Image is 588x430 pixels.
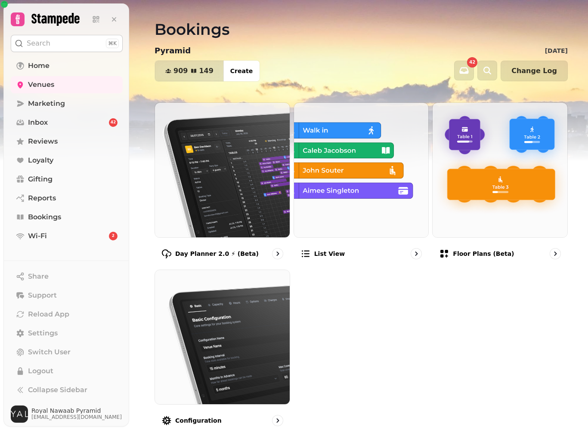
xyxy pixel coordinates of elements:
button: Search⌘K [11,35,123,52]
span: Change Log [511,68,557,74]
button: Support [11,287,123,304]
span: Reports [28,193,56,203]
span: Wi-Fi [28,231,47,241]
a: Reviews [11,133,123,150]
span: Collapse Sidebar [28,385,87,395]
a: Gifting [11,171,123,188]
a: Floor Plans (beta)Floor Plans (beta) [432,102,568,266]
p: Floor Plans (beta) [453,249,514,258]
span: 909 [173,68,188,74]
span: Marketing [28,98,65,109]
a: Settings [11,325,123,342]
span: Create [230,68,253,74]
span: Gifting [28,174,53,184]
span: Share [28,271,49,282]
p: Configuration [175,416,222,425]
span: Reload App [28,309,69,319]
button: Reload App [11,306,123,323]
a: Loyalty [11,152,123,169]
span: 42 [111,120,116,126]
img: Floor Plans (beta) [433,103,567,237]
div: ⌘K [106,39,119,48]
span: [EMAIL_ADDRESS][DOMAIN_NAME] [31,414,122,421]
button: 909149 [155,61,224,81]
span: Support [28,290,57,301]
img: Day Planner 2.0 ⚡ (Beta) [155,103,290,237]
span: Switch User [28,347,71,357]
a: Bookings [11,209,123,226]
span: Settings [28,328,58,338]
span: Logout [28,366,53,376]
a: Home [11,57,123,74]
img: Configuration [155,270,290,405]
a: Reports [11,190,123,207]
a: Inbox42 [11,114,123,131]
p: List view [314,249,345,258]
p: Search [27,38,50,49]
span: Home [28,61,50,71]
a: Venues [11,76,123,93]
button: Change Log [501,61,568,81]
span: 2 [112,233,115,239]
p: [DATE] [545,46,568,55]
a: Day Planner 2.0 ⚡ (Beta)Day Planner 2.0 ⚡ (Beta) [155,102,290,266]
button: Share [11,268,123,285]
svg: go to [273,249,282,258]
p: Day Planner 2.0 ⚡ (Beta) [175,249,259,258]
span: Venues [28,80,54,90]
button: User avatarRoyal Nawaab Pyramid[EMAIL_ADDRESS][DOMAIN_NAME] [11,405,123,423]
span: 42 [469,60,475,64]
a: Wi-Fi2 [11,227,123,245]
span: Loyalty [28,155,53,166]
button: Switch User [11,344,123,361]
img: User avatar [11,405,28,423]
span: Inbox [28,117,48,128]
a: List viewList view [294,102,429,266]
svg: go to [412,249,421,258]
span: 149 [199,68,213,74]
span: Bookings [28,212,61,222]
span: Reviews [28,136,58,147]
button: Collapse Sidebar [11,381,123,399]
svg: go to [273,416,282,425]
button: Logout [11,362,123,380]
a: Marketing [11,95,123,112]
svg: go to [551,249,560,258]
span: Royal Nawaab Pyramid [31,408,122,414]
p: Pyramid [155,45,191,57]
button: Create [223,61,260,81]
img: List view [294,103,429,237]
